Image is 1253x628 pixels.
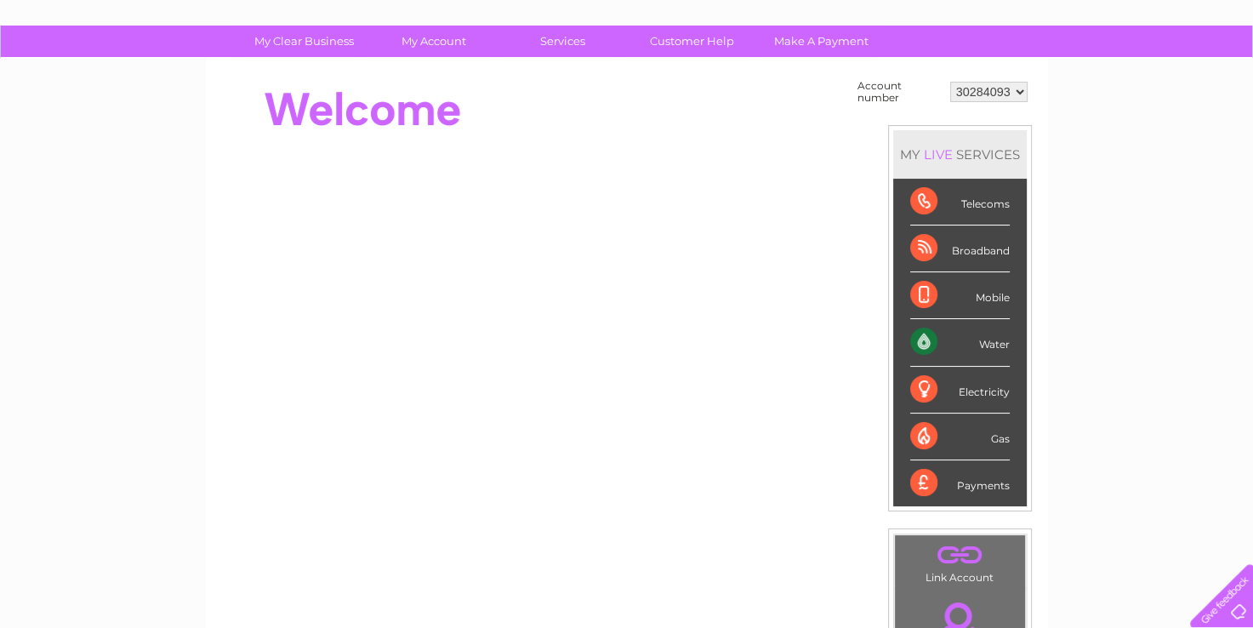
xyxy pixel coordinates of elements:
a: Make A Payment [751,26,891,57]
a: Water [954,72,986,85]
div: LIVE [920,146,956,163]
div: MY SERVICES [893,130,1027,179]
a: . [899,540,1021,569]
a: My Account [363,26,504,57]
a: My Clear Business [234,26,374,57]
div: Broadband [910,226,1010,272]
a: Contact [1140,72,1182,85]
img: logo.png [44,44,131,96]
div: Payments [910,460,1010,506]
a: 0333 014 3131 [932,9,1050,30]
a: Services [493,26,633,57]
div: Clear Business is a trading name of Verastar Limited (registered in [GEOGRAPHIC_DATA] No. 3667643... [225,9,1029,83]
a: Log out [1197,72,1237,85]
a: Energy [996,72,1034,85]
td: Link Account [894,534,1026,588]
div: Mobile [910,272,1010,319]
a: Blog [1105,72,1130,85]
div: Electricity [910,367,1010,414]
td: Account number [853,76,946,108]
a: Customer Help [622,26,762,57]
a: Telecoms [1044,72,1095,85]
div: Telecoms [910,179,1010,226]
div: Water [910,319,1010,366]
div: Gas [910,414,1010,460]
